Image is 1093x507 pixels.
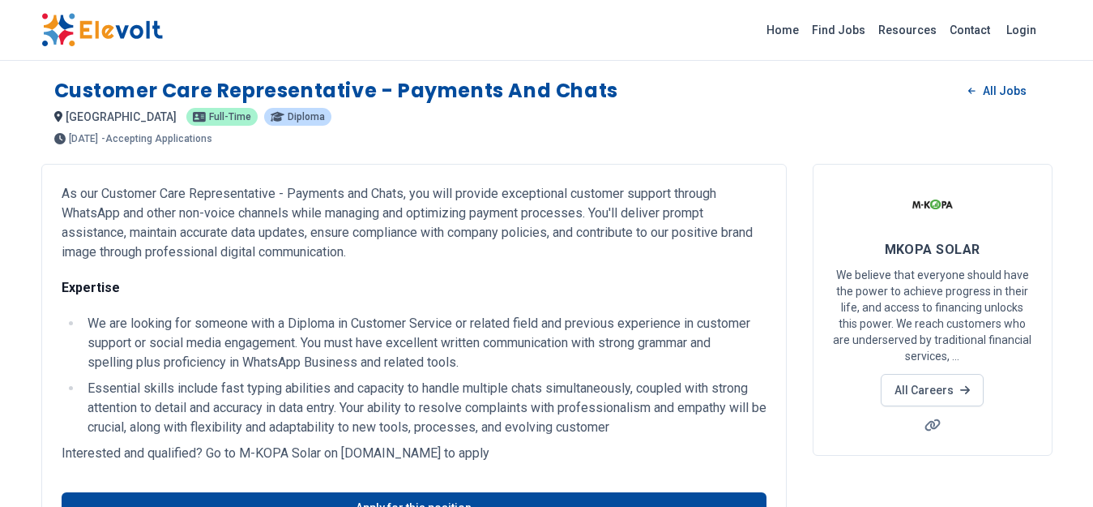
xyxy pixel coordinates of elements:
[66,110,177,123] span: [GEOGRAPHIC_DATA]
[209,112,251,122] span: Full-time
[83,314,766,372] li: We are looking for someone with a Diploma in Customer Service or related field and previous exper...
[943,17,997,43] a: Contact
[62,280,120,295] strong: Expertise
[833,267,1032,364] p: We believe that everyone should have the power to achieve progress in their life, and access to f...
[69,134,98,144] span: [DATE]
[912,184,953,225] img: MKOPA SOLAR
[101,134,212,144] p: - Accepting Applications
[885,242,980,257] span: MKOPA SOLAR
[54,78,618,104] h1: Customer Care Representative - Payments and Chats
[997,14,1046,46] a: Login
[805,17,872,43] a: Find Jobs
[62,184,766,262] p: As our Customer Care Representative - Payments and Chats, you will provide exceptional customer s...
[760,17,805,43] a: Home
[955,79,1039,103] a: All Jobs
[83,379,766,437] li: Essential skills include fast typing abilities and capacity to handle multiple chats simultaneous...
[872,17,943,43] a: Resources
[41,13,163,47] img: Elevolt
[881,374,984,406] a: All Careers
[288,112,325,122] span: Diploma
[62,444,766,463] p: Interested and qualified? Go to M-KOPA Solar on [DOMAIN_NAME] to apply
